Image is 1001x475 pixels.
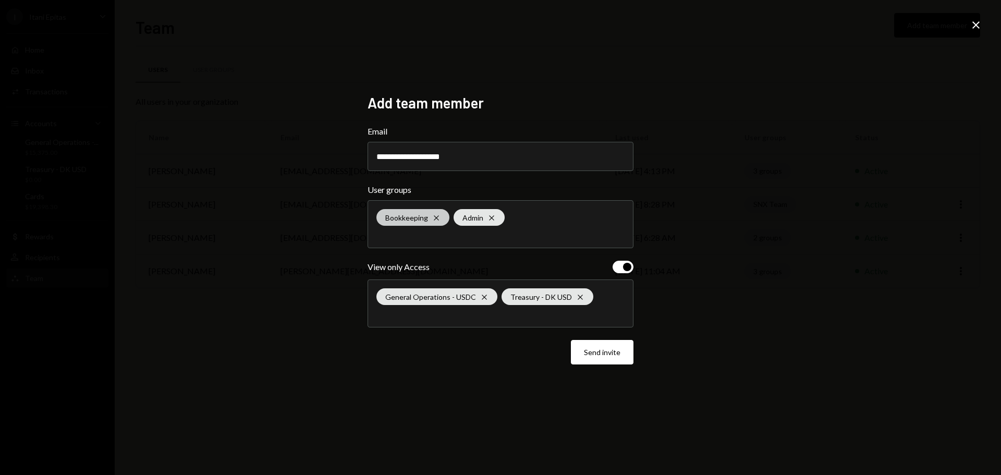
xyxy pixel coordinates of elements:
[368,93,633,113] h2: Add team member
[368,184,633,196] label: User groups
[454,209,505,226] div: Admin
[376,288,497,305] div: General Operations - USDC
[376,209,449,226] div: Bookkeeping
[368,261,430,273] div: View only Access
[502,288,593,305] div: Treasury - DK USD
[571,340,633,364] button: Send invite
[368,125,633,138] label: Email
